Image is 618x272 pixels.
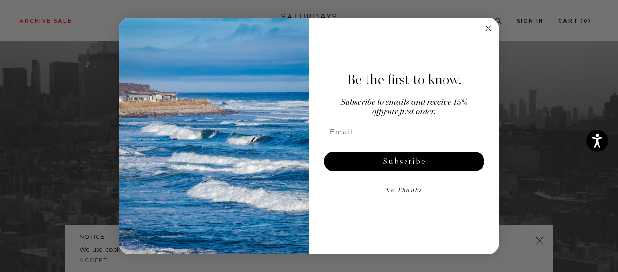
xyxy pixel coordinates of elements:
span: Be the first to know. [347,72,462,88]
span: your first order. [381,108,436,116]
button: No Thanks [322,181,486,200]
img: 125c788d-000d-4f3e-b05a-1b92b2a23ec9.jpeg [119,18,309,255]
button: Close dialog [483,22,494,34]
span: off [372,108,381,116]
button: Subscribe [324,152,484,171]
span: Subscribe to emails and receive 15% [341,98,468,107]
input: Email [322,122,486,142]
